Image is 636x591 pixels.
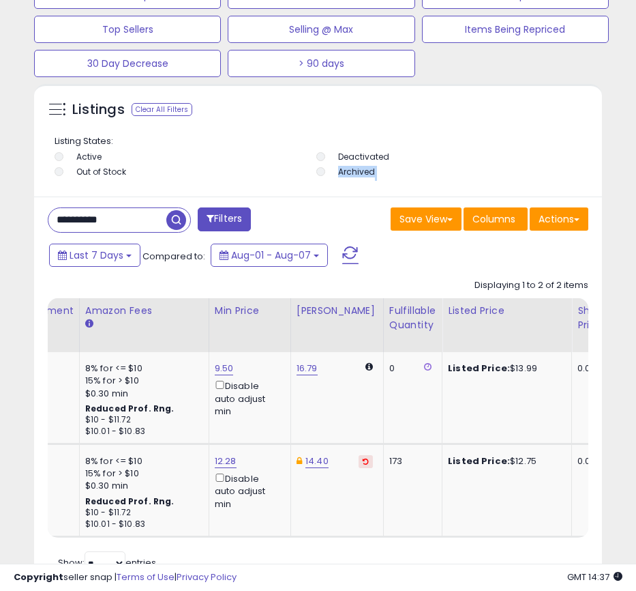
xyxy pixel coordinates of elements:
[70,248,123,262] span: Last 7 Days
[85,467,198,480] div: 15% for > $10
[85,388,198,400] div: $0.30 min
[338,151,389,162] label: Deactivated
[228,50,414,77] button: > 90 days
[142,250,205,263] span: Compared to:
[85,507,198,519] div: $10 - $11.72
[448,455,510,467] b: Listed Price:
[34,50,221,77] button: 30 Day Decrease
[215,362,234,375] a: 9.50
[85,403,175,414] b: Reduced Prof. Rng.
[464,207,528,231] button: Columns
[530,207,588,231] button: Actions
[448,362,510,375] b: Listed Price:
[85,375,198,387] div: 15% for > $10
[422,16,609,43] button: Items Being Repriced
[215,378,280,418] div: Disable auto adjust min
[448,304,566,318] div: Listed Price
[85,318,93,330] small: Amazon Fees.
[21,304,74,332] div: Fulfillment Cost
[55,135,585,148] p: Listing States:
[577,455,600,467] div: 0.00
[472,212,515,226] span: Columns
[211,244,328,267] button: Aug-01 - Aug-07
[85,495,175,507] b: Reduced Prof. Rng.
[198,207,251,231] button: Filters
[85,426,198,437] div: $10.01 - $10.83
[577,304,605,332] div: Ship Price
[215,471,280,510] div: Disable auto adjust min
[389,362,431,375] div: 0
[305,455,329,468] a: 14.40
[391,207,461,231] button: Save View
[448,362,561,375] div: $13.99
[85,455,198,467] div: 8% for <= $10
[76,151,102,162] label: Active
[117,571,175,583] a: Terms of Use
[132,103,192,116] div: Clear All Filters
[448,455,561,467] div: $12.75
[85,304,203,318] div: Amazon Fees
[85,519,198,530] div: $10.01 - $10.83
[72,100,125,119] h5: Listings
[14,571,237,584] div: seller snap | |
[567,571,622,583] span: 2025-08-15 14:37 GMT
[228,16,414,43] button: Selling @ Max
[577,362,600,375] div: 0.00
[215,304,285,318] div: Min Price
[14,571,63,583] strong: Copyright
[338,166,375,177] label: Archived
[389,304,436,332] div: Fulfillable Quantity
[76,166,126,177] label: Out of Stock
[231,248,311,262] span: Aug-01 - Aug-07
[215,455,237,468] a: 12.28
[49,244,140,267] button: Last 7 Days
[389,455,431,467] div: 173
[58,556,156,569] span: Show: entries
[85,480,198,492] div: $0.30 min
[34,16,221,43] button: Top Sellers
[297,304,378,318] div: [PERSON_NAME]
[85,362,198,375] div: 8% for <= $10
[177,571,237,583] a: Privacy Policy
[85,414,198,426] div: $10 - $11.72
[297,362,318,375] a: 16.79
[474,279,588,292] div: Displaying 1 to 2 of 2 items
